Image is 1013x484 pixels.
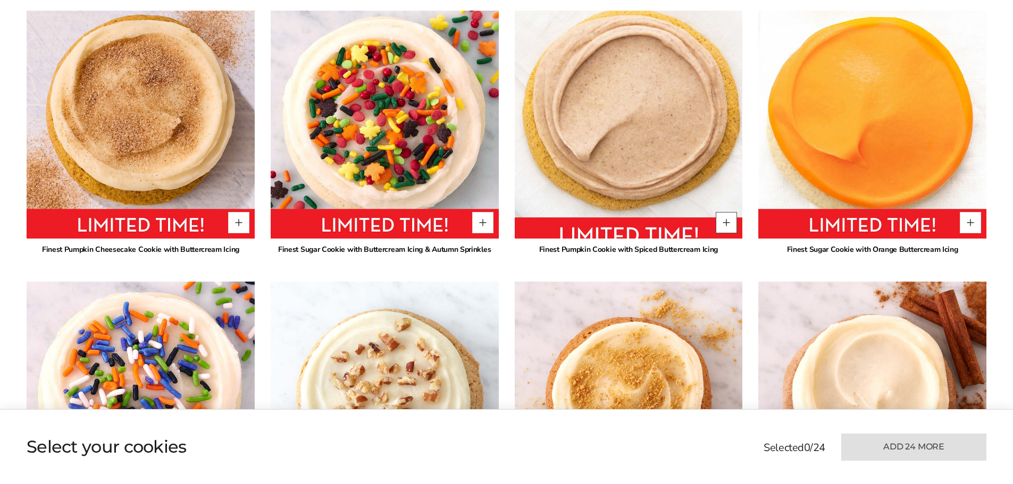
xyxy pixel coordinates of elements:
[841,434,986,461] button: Add 24 more
[804,440,810,455] span: 0
[228,212,249,233] button: Quantity button plus
[758,244,986,255] div: Finest Sugar Cookie with Orange Buttercream Icing
[27,244,255,255] div: Finest Pumpkin Cheesecake Cookie with Buttercream Icing
[27,11,255,239] img: Finest Pumpkin Cheesecake Cookie with Buttercream Icing
[271,11,499,239] img: Finest Sugar Cookie with Buttercream Icing & Autumn Sprinkles
[764,440,825,456] p: Selected /
[813,440,825,455] span: 24
[271,244,499,255] div: Finest Sugar Cookie with Buttercream Icing & Autumn Sprinkles
[515,244,743,255] div: Finest Pumpkin Cookie with Spiced Buttercream Icing
[758,11,986,239] img: Finest Sugar Cookie with Orange Buttercream Icing
[960,212,981,233] button: Quantity button plus
[472,212,493,233] button: Quantity button plus
[716,212,737,233] button: Quantity button plus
